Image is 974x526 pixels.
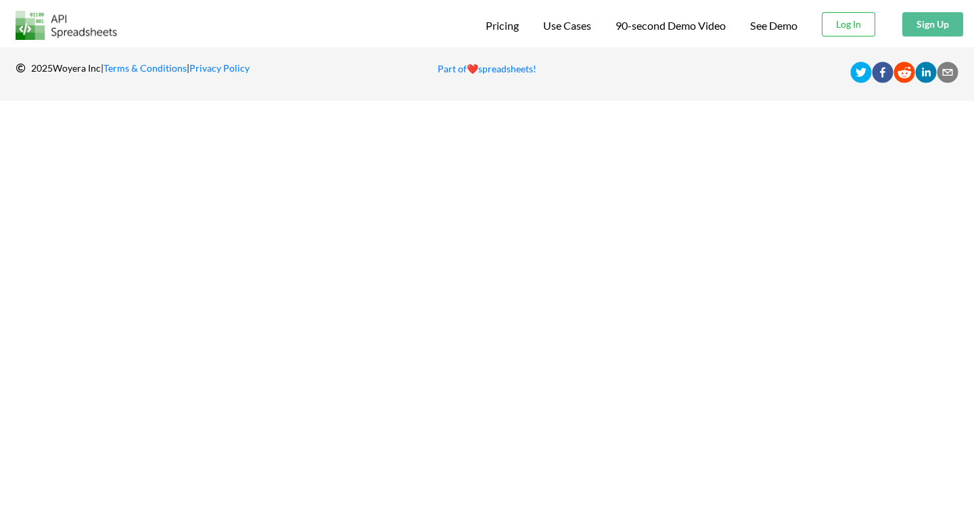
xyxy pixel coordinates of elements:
[486,19,519,32] span: Pricing
[16,62,311,75] p: | |
[16,62,101,74] span: 2025 Woyera Inc
[616,20,726,31] span: 90-second Demo Video
[915,62,937,87] button: linkedin
[438,63,536,74] a: Part ofheartspreadsheets!
[850,62,872,87] button: twitter
[872,62,894,87] button: facebook
[902,12,963,37] button: Sign Up
[467,63,478,74] span: heart
[16,11,117,40] img: Logo.png
[103,62,187,74] a: Terms & Conditions
[543,19,591,32] span: Use Cases
[894,62,915,87] button: reddit
[750,19,797,33] a: See Demo
[822,12,875,37] button: Log In
[189,62,250,74] a: Privacy Policy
